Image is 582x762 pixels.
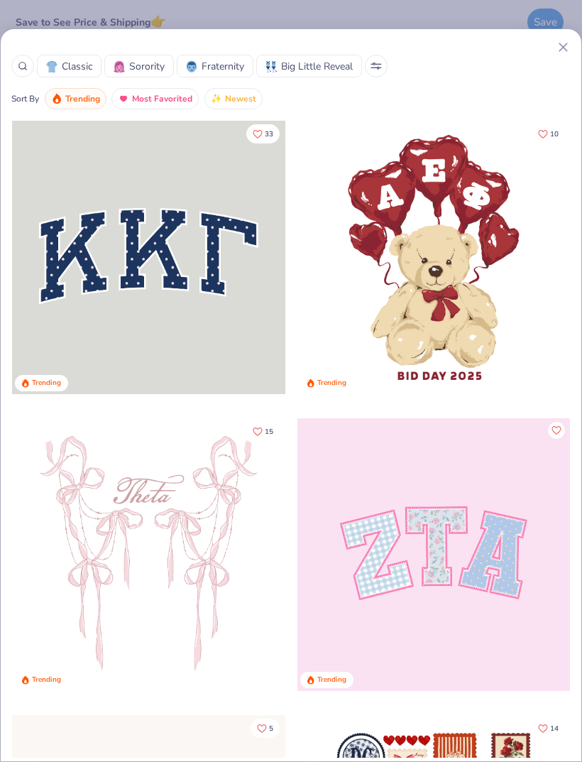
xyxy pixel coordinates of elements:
[46,61,57,72] img: Classic
[104,55,174,77] button: SororitySorority
[256,55,362,77] button: Big Little RevealBig Little Reveal
[265,61,277,72] img: Big Little Reveal
[317,675,346,685] div: Trending
[32,378,61,388] div: Trending
[186,61,197,72] img: Fraternity
[202,59,244,74] span: Fraternity
[269,725,273,732] span: 5
[281,59,353,74] span: Big Little Reveal
[51,93,62,104] img: trending.gif
[317,378,346,388] div: Trending
[45,88,106,109] button: Trending
[265,131,273,138] span: 33
[129,59,165,74] span: Sorority
[365,55,388,77] button: Sort Popup Button
[65,91,100,107] span: Trending
[532,719,565,738] button: Like
[204,88,263,109] button: Newest
[37,55,101,77] button: ClassicClassic
[246,422,280,441] button: Like
[550,725,559,732] span: 14
[11,92,39,105] div: Sort By
[265,428,273,435] span: 15
[225,91,256,107] span: Newest
[132,91,192,107] span: Most Favorited
[177,55,253,77] button: FraternityFraternity
[211,93,222,104] img: newest.gif
[118,93,129,104] img: most_fav.gif
[32,675,61,685] div: Trending
[114,61,125,72] img: Sorority
[532,124,565,143] button: Like
[550,131,559,138] span: 10
[251,719,280,738] button: Like
[62,59,92,74] span: Classic
[246,124,280,143] button: Like
[111,88,199,109] button: Most Favorited
[548,422,565,439] button: Like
